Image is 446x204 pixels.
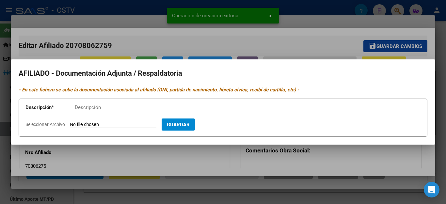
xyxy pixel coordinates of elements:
[25,104,75,111] p: Descripción
[25,122,65,127] span: Seleccionar Archivo
[424,182,439,197] div: Open Intercom Messenger
[167,122,190,128] span: Guardar
[19,87,299,93] i: - En este fichero se sube la documentación asociada al afiliado (DNI, partida de nacimiento, libr...
[162,118,195,131] button: Guardar
[19,67,427,80] h2: AFILIADO - Documentación Adjunta / Respaldatoria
